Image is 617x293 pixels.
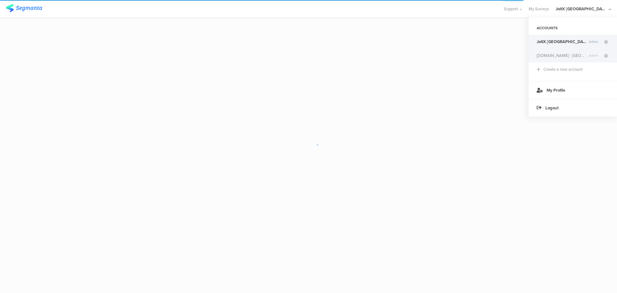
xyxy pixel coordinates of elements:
[504,6,518,12] span: Support
[537,52,586,59] span: Youtil.ro - Romania
[556,6,607,12] div: JoltX [GEOGRAPHIC_DATA]
[545,105,559,111] span: Logout
[547,87,565,93] span: My Profile
[543,66,583,72] div: Create a new account
[529,81,617,99] a: My Profile
[6,4,42,12] img: segmanta logo
[529,23,617,33] div: ACCOUNTS
[586,53,603,58] span: Admin
[537,39,586,45] span: JoltX Greece
[586,39,603,44] span: Admin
